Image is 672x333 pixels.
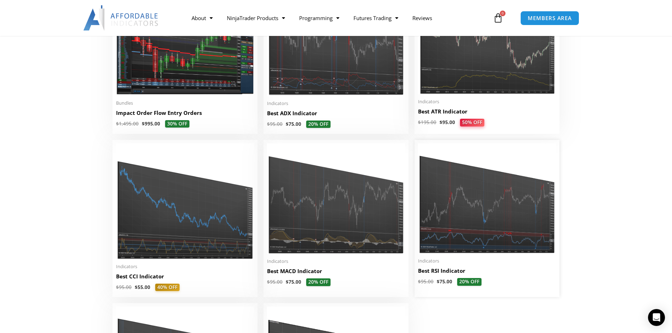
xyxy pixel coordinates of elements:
[116,284,132,290] bdi: 95.00
[135,284,150,290] bdi: 55.00
[267,258,405,264] span: Indicators
[165,120,189,128] span: 30% OFF
[418,143,556,254] img: Best RSI Indicator
[418,278,434,285] bdi: 95.00
[83,5,159,31] img: LogoAI | Affordable Indicators – NinjaTrader
[220,10,292,26] a: NinjaTrader Products
[286,121,301,127] bdi: 75.00
[267,110,405,121] a: Best ADX Indicator
[418,258,556,264] span: Indicators
[267,121,270,127] span: $
[155,284,180,291] span: 40% OFF
[116,273,254,284] a: Best CCI Indicator
[418,99,556,105] span: Indicators
[267,267,405,275] h2: Best MACD Indicator
[267,143,405,254] img: Best MACD Indicator
[116,143,254,259] img: Best CCI Indicator
[116,109,254,117] h2: Impact Order Flow Entry Orders
[142,121,160,127] bdi: 995.00
[116,284,119,290] span: $
[267,267,405,278] a: Best MACD Indicator
[116,121,139,127] bdi: 1,495.00
[346,10,405,26] a: Futures Trading
[267,279,283,285] bdi: 95.00
[405,10,439,26] a: Reviews
[418,267,556,275] h2: Best RSI Indicator
[267,279,270,285] span: $
[267,121,283,127] bdi: 95.00
[292,10,346,26] a: Programming
[528,16,572,21] span: MEMBERS AREA
[460,119,484,127] span: 50% OFF
[286,121,289,127] span: $
[116,100,254,106] span: Bundles
[440,119,455,125] bdi: 95.00
[184,10,491,26] nav: Menu
[418,119,421,125] span: $
[135,284,138,290] span: $
[116,273,254,280] h2: Best CCI Indicator
[116,109,254,120] a: Impact Order Flow Entry Orders
[306,121,331,128] span: 20% OFF
[116,264,254,270] span: Indicators
[483,8,514,28] a: 0
[520,11,579,25] a: MEMBERS AREA
[267,110,405,117] h2: Best ADX Indicator
[418,108,556,115] h2: Best ATR Indicator
[437,278,440,285] span: $
[457,278,482,286] span: 20% OFF
[267,100,405,106] span: Indicators
[418,108,556,119] a: Best ATR Indicator
[418,278,421,285] span: $
[418,119,436,125] bdi: 195.00
[286,279,289,285] span: $
[116,121,119,127] span: $
[286,279,301,285] bdi: 75.00
[648,309,665,326] div: Open Intercom Messenger
[306,278,331,286] span: 20% OFF
[440,119,442,125] span: $
[437,278,452,285] bdi: 75.00
[142,121,145,127] span: $
[418,267,556,278] a: Best RSI Indicator
[500,11,505,16] span: 0
[184,10,220,26] a: About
